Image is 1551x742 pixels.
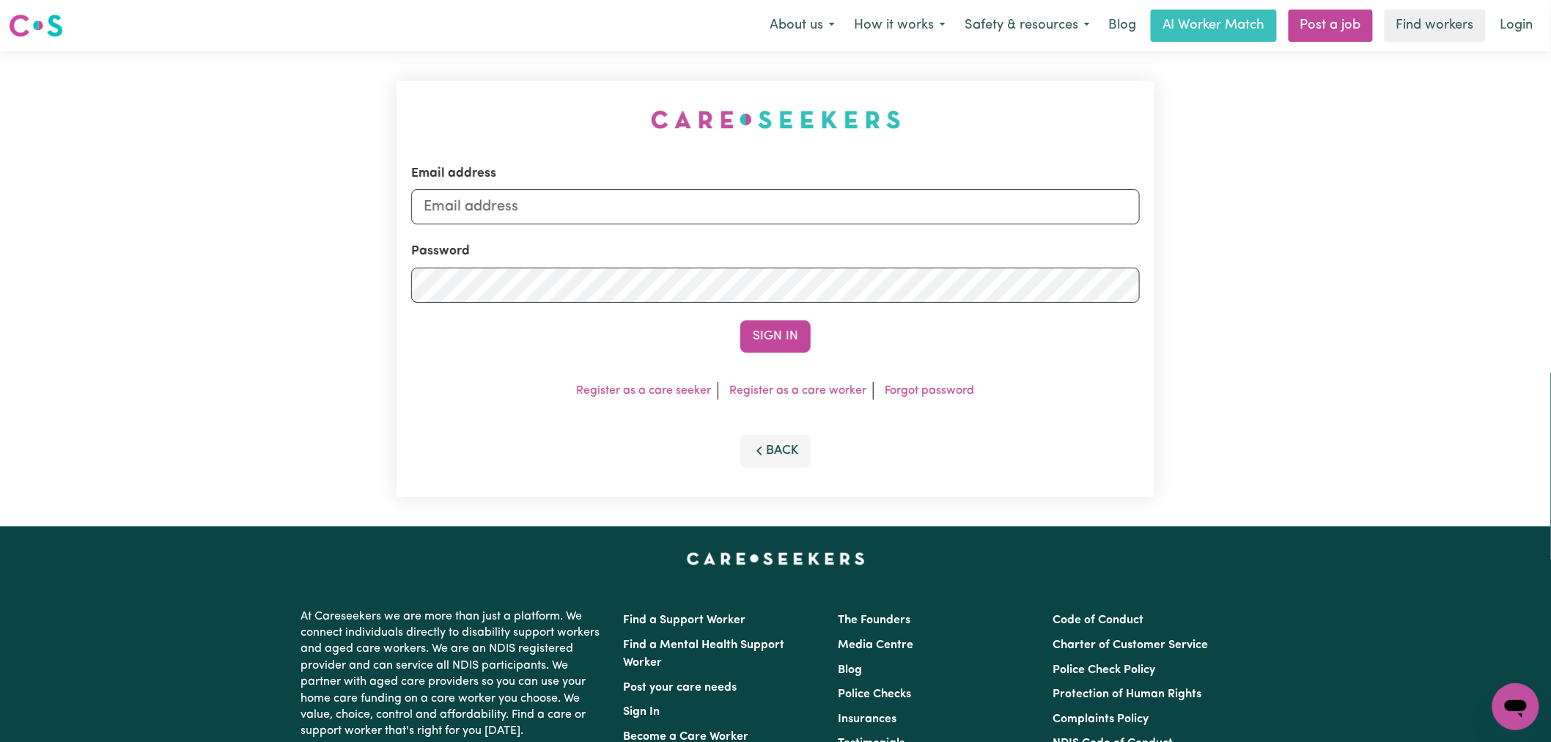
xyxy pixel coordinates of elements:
[1385,10,1486,42] a: Find workers
[1053,639,1209,651] a: Charter of Customer Service
[1053,614,1144,626] a: Code of Conduct
[1053,664,1156,676] a: Police Check Policy
[1053,688,1202,700] a: Protection of Human Rights
[411,189,1140,224] input: Email address
[1492,683,1539,730] iframe: Button to launch messaging window
[9,9,63,43] a: Careseekers logo
[740,435,811,467] button: Back
[838,664,862,676] a: Blog
[1053,713,1149,725] a: Complaints Policy
[760,10,844,41] button: About us
[1289,10,1373,42] a: Post a job
[687,553,865,565] a: Careseekers home page
[844,10,955,41] button: How it works
[740,320,811,353] button: Sign In
[411,242,470,261] label: Password
[838,614,910,626] a: The Founders
[1492,10,1542,42] a: Login
[623,639,784,669] a: Find a Mental Health Support Worker
[411,164,496,183] label: Email address
[955,10,1099,41] button: Safety & resources
[623,682,737,694] a: Post your care needs
[885,385,975,397] a: Forgot password
[838,639,913,651] a: Media Centre
[1151,10,1277,42] a: AI Worker Match
[1099,10,1145,42] a: Blog
[577,385,712,397] a: Register as a care seeker
[730,385,867,397] a: Register as a care worker
[623,706,660,718] a: Sign In
[838,713,896,725] a: Insurances
[9,12,63,39] img: Careseekers logo
[623,614,745,626] a: Find a Support Worker
[838,688,911,700] a: Police Checks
